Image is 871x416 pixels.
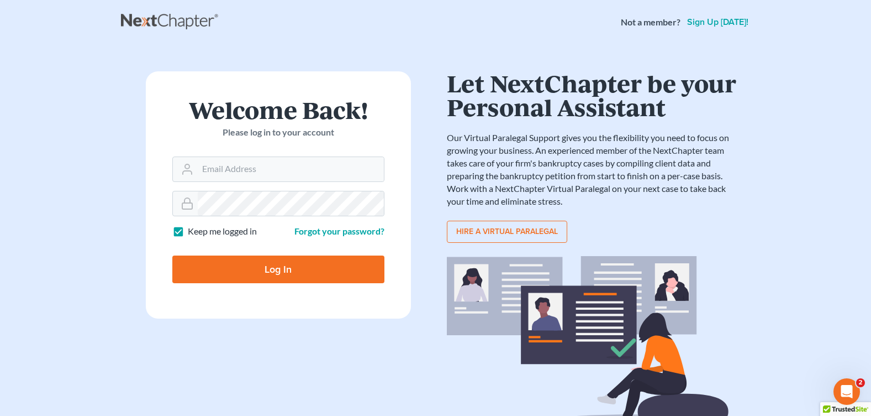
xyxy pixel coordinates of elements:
[447,71,740,118] h1: Let NextChapter be your Personal Assistant
[447,221,567,243] a: Hire a virtual paralegal
[294,226,384,236] a: Forgot your password?
[172,126,384,139] p: Please log in to your account
[172,98,384,122] h1: Welcome Back!
[447,132,740,207] p: Our Virtual Paralegal Support gives you the flexibility you need to focus on growing your busines...
[685,18,751,27] a: Sign up [DATE]!
[172,256,384,283] input: Log In
[833,378,860,405] iframe: Intercom live chat
[856,378,865,387] span: 2
[621,16,680,29] strong: Not a member?
[188,225,257,238] label: Keep me logged in
[198,157,384,181] input: Email Address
